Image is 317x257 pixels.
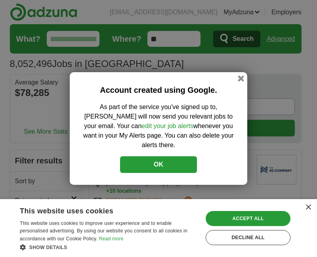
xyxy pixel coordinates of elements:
[20,243,198,251] div: Show details
[206,211,290,226] div: Accept all
[206,230,290,245] div: Decline all
[82,84,235,96] h2: Account created using Google.
[20,221,187,242] span: This website uses cookies to improve user experience and to enable personalised advertising. By u...
[141,123,193,129] a: edit your job alerts
[82,102,235,150] p: As part of the service you've signed up to, [PERSON_NAME] will now send you relevant jobs to your...
[305,205,311,211] div: Close
[20,204,178,216] div: This website uses cookies
[120,156,197,173] button: OK
[99,236,124,242] a: Read more, opens a new window
[29,245,67,250] span: Show details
